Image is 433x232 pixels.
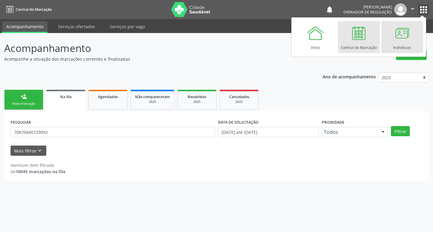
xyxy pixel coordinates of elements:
div: [PERSON_NAME] [343,5,392,10]
label: PESQUISAR [11,118,31,127]
div: 2025 [224,100,254,104]
span: Central de Marcação [16,7,52,12]
span: Operador de regulação [343,10,392,15]
a: Início [295,21,336,53]
a: Serviços por vaga [106,21,149,32]
div: 2025 [182,100,212,104]
p: Acompanhamento [4,41,301,56]
p: Acompanhe a situação das marcações correntes e finalizadas [4,56,301,62]
a: Central de Marcação [338,21,380,53]
span: Resolvidos [188,94,206,99]
span: Cancelados [229,94,249,99]
p: Ano de acompanhamento [323,73,376,80]
span: Agendados [98,94,118,99]
span: Na fila [60,94,72,99]
button:  [407,3,418,16]
a: Central de Marcação [4,5,52,14]
label: Prioridade [322,118,344,127]
div: Nova marcação [9,101,39,106]
div: person_add [20,93,27,100]
button: notifications [325,5,334,14]
span: Não compareceram [135,94,170,99]
span: Todos [324,129,376,135]
input: Selecione um intervalo [218,127,319,137]
button: Mais filtroskeyboard_arrow_down [11,146,46,156]
button: Filtrar [391,126,410,136]
button: apps [418,5,429,15]
div: de [11,168,65,175]
strong: 10045 marcações na fila [16,169,65,174]
input: Nome, CNS [11,127,215,137]
div: 2025 [135,100,170,104]
a: Acompanhamento [2,21,48,33]
a: Serviços ofertados [54,21,99,32]
div: Nenhum item filtrado [11,162,65,168]
img: img [394,3,407,16]
a: Indivíduos [381,21,423,53]
label: DATA DE SOLICITAÇÃO [218,118,259,127]
i:  [409,5,416,12]
i: keyboard_arrow_down [36,147,43,154]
